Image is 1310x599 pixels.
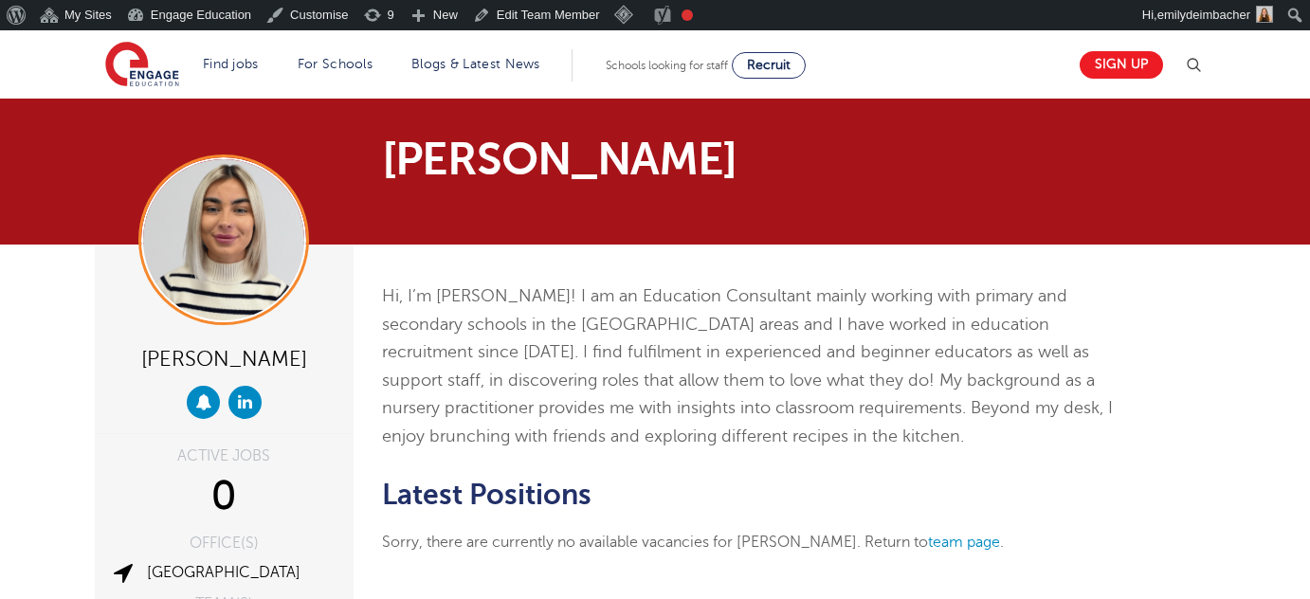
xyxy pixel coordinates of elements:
[109,448,339,463] div: ACTIVE JOBS
[1080,51,1163,79] a: Sign up
[411,57,540,71] a: Blogs & Latest News
[606,59,728,72] span: Schools looking for staff
[732,52,806,79] a: Recruit
[298,57,373,71] a: For Schools
[147,564,300,581] a: [GEOGRAPHIC_DATA]
[203,57,259,71] a: Find jobs
[109,339,339,376] div: [PERSON_NAME]
[382,282,1120,450] p: Hi, I’m [PERSON_NAME]! I am an Education Consultant mainly working with primary and secondary sch...
[928,534,1000,551] a: team page
[382,530,1120,554] p: Sorry, there are currently no available vacancies for [PERSON_NAME]. Return to .
[1157,8,1250,22] span: emilydeimbacher
[382,136,832,182] h1: [PERSON_NAME]
[682,9,693,21] div: Focus keyphrase not set
[747,58,791,72] span: Recruit
[382,479,1120,511] h2: Latest Positions
[109,473,339,520] div: 0
[109,535,339,551] div: OFFICE(S)
[105,42,179,89] img: Engage Education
